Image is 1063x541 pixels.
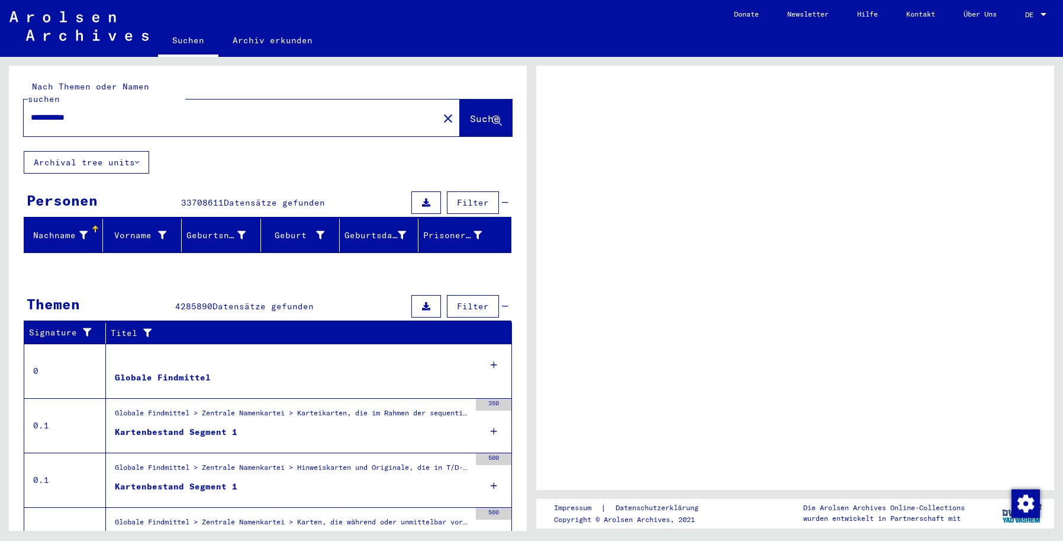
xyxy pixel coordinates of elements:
div: Globale Findmittel [115,372,211,384]
div: Signature [29,326,96,339]
span: Filter [457,301,489,312]
mat-header-cell: Vorname [103,219,182,252]
div: Signature [29,324,108,342]
span: Datensätze gefunden [212,301,314,312]
a: Impressum [554,502,601,514]
span: 33708611 [181,197,224,208]
mat-header-cell: Prisoner # [418,219,511,252]
p: wurden entwickelt in Partnerschaft mit [803,513,965,524]
img: yv_logo.png [1000,498,1044,528]
div: 500 [476,508,511,520]
div: Themen [27,293,80,315]
a: Archiv erkunden [218,26,327,55]
button: Archival tree units [24,151,149,174]
div: Kartenbestand Segment 1 [115,481,237,493]
mat-header-cell: Geburtsdatum [340,219,418,252]
td: 0 [24,344,106,398]
a: Suchen [158,26,218,57]
div: Vorname [108,226,181,245]
div: Vorname [108,229,166,242]
p: Die Arolsen Archives Online-Collections [803,502,965,513]
div: Geburtsname [186,229,245,242]
div: Geburt‏ [266,229,324,242]
p: Copyright © Arolsen Archives, 2021 [554,514,713,525]
img: Arolsen_neg.svg [9,11,149,41]
span: Filter [457,197,489,208]
button: Filter [447,295,499,318]
div: Personen [27,190,98,211]
div: Globale Findmittel > Zentrale Namenkartei > Hinweiskarten und Originale, die in T/D-Fällen aufgef... [115,462,470,479]
span: Suche [470,113,500,124]
div: Globale Findmittel > Zentrale Namenkartei > Karteikarten, die im Rahmen der sequentiellen Massend... [115,408,470,424]
div: Prisoner # [423,226,497,245]
div: Globale Findmittel > Zentrale Namenkartei > Karten, die während oder unmittelbar vor der sequenti... [115,517,470,533]
div: Geburt‏ [266,226,339,245]
span: 4285890 [175,301,212,312]
button: Suche [460,100,512,136]
div: Geburtsname [186,226,260,245]
span: DE [1025,11,1038,19]
div: Prisoner # [423,229,482,242]
td: 0.1 [24,398,106,453]
td: 0.1 [24,453,106,507]
div: Titel [111,324,500,342]
mat-header-cell: Geburtsname [182,219,260,252]
span: Datensätze gefunden [224,197,325,208]
div: 500 [476,453,511,465]
div: Titel [111,327,488,340]
mat-header-cell: Geburt‏ [261,219,340,252]
img: Zustimmung ändern [1012,489,1040,518]
a: Datenschutzerklärung [606,502,713,514]
div: Geburtsdatum [344,229,406,242]
mat-label: Nach Themen oder Namen suchen [28,81,149,104]
div: | [554,502,713,514]
button: Clear [436,106,460,130]
div: Nachname [29,226,102,245]
div: 350 [476,399,511,411]
div: Nachname [29,229,88,242]
button: Filter [447,191,499,214]
div: Kartenbestand Segment 1 [115,426,237,438]
mat-header-cell: Nachname [24,219,103,252]
div: Geburtsdatum [344,226,421,245]
mat-icon: close [441,111,455,126]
